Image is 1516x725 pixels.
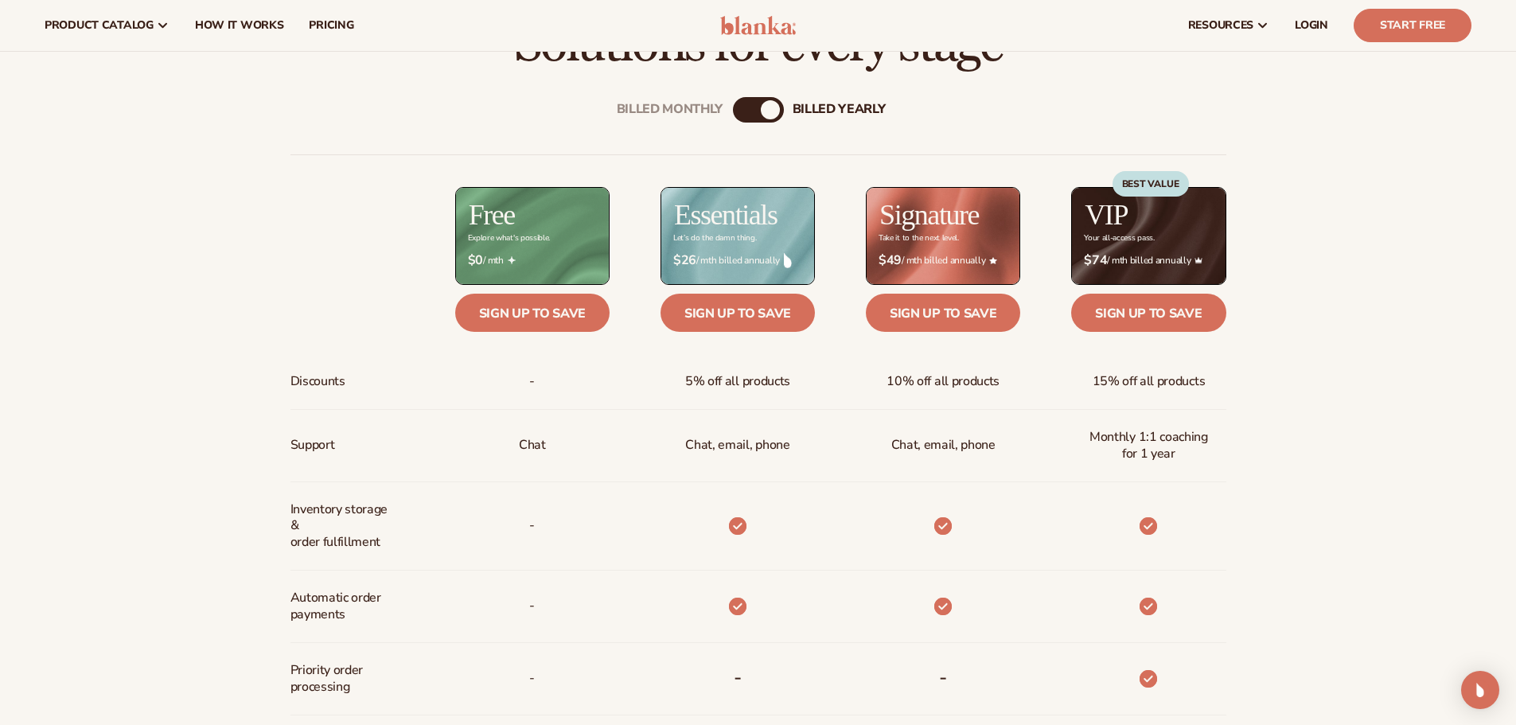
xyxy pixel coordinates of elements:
[1093,367,1206,396] span: 15% off all products
[674,201,777,229] h2: Essentials
[879,253,902,268] strong: $49
[879,201,979,229] h2: Signature
[939,665,947,690] b: -
[685,367,790,396] span: 5% off all products
[720,16,796,35] img: logo
[290,367,345,396] span: Discounts
[1071,294,1226,332] a: Sign up to save
[793,102,886,117] div: billed Yearly
[1354,9,1471,42] a: Start Free
[891,431,996,460] span: Chat, email, phone
[867,188,1019,284] img: Signature_BG_eeb718c8-65ac-49e3-a4e5-327c6aa73146.jpg
[1461,671,1499,709] div: Open Intercom Messenger
[887,367,1000,396] span: 10% off all products
[685,431,789,460] p: Chat, email, phone
[529,367,535,396] span: -
[309,19,353,32] span: pricing
[1072,188,1225,284] img: VIP_BG_199964bd-3653-43bc-8a67-789d2d7717b9.jpg
[468,253,597,268] span: / mth
[1113,171,1189,197] div: BEST VALUE
[195,19,284,32] span: How It Works
[45,18,1471,72] h2: Solutions for every stage
[468,234,550,243] div: Explore what's possible.
[673,253,696,268] strong: $26
[673,234,756,243] div: Let’s do the damn thing.
[529,511,535,540] p: -
[989,257,997,264] img: Star_6.png
[1085,201,1128,229] h2: VIP
[290,583,396,630] span: Automatic order payments
[661,294,815,332] a: Sign up to save
[468,253,483,268] strong: $0
[734,665,742,690] b: -
[673,253,802,268] span: / mth billed annually
[290,431,335,460] span: Support
[529,664,535,693] span: -
[1084,423,1213,469] span: Monthly 1:1 coaching for 1 year
[784,253,792,267] img: drop.png
[1188,19,1253,32] span: resources
[879,253,1007,268] span: / mth billed annually
[45,19,154,32] span: product catalog
[617,102,723,117] div: Billed Monthly
[1295,19,1328,32] span: LOGIN
[519,431,546,460] p: Chat
[661,188,814,284] img: Essentials_BG_9050f826-5aa9-47d9-a362-757b82c62641.jpg
[290,656,396,702] span: Priority order processing
[455,294,610,332] a: Sign up to save
[508,256,516,264] img: Free_Icon_bb6e7c7e-73f8-44bd-8ed0-223ea0fc522e.png
[456,188,609,284] img: free_bg.png
[529,591,535,621] span: -
[1084,234,1154,243] div: Your all-access pass.
[879,234,959,243] div: Take it to the next level.
[1194,256,1202,264] img: Crown_2d87c031-1b5a-4345-8312-a4356ddcde98.png
[1084,253,1213,268] span: / mth billed annually
[469,201,515,229] h2: Free
[1084,253,1107,268] strong: $74
[290,495,396,557] span: Inventory storage & order fulfillment
[866,294,1020,332] a: Sign up to save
